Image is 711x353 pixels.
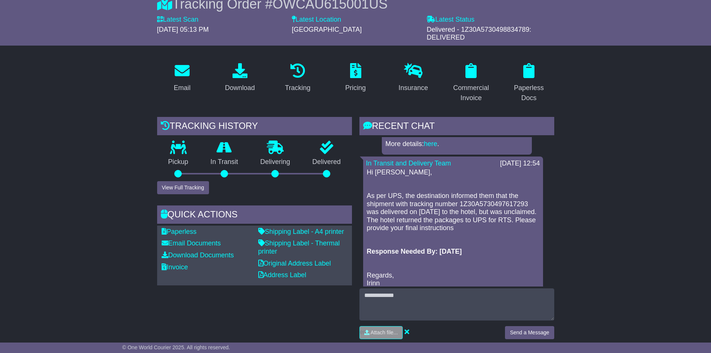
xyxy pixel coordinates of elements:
a: Address Label [258,271,306,279]
p: Regards, Irinn [367,272,539,288]
button: View Full Tracking [157,181,209,194]
div: Tracking history [157,117,352,137]
a: here [424,140,437,148]
a: Paperless Docs [504,61,554,106]
div: Commercial Invoice [451,83,492,103]
a: Insurance [394,61,433,96]
span: [DATE] 05:13 PM [157,26,209,33]
p: Hi [PERSON_NAME], [367,168,539,177]
span: [GEOGRAPHIC_DATA] [292,26,362,33]
a: In Transit and Delivery Team [366,160,451,167]
div: Paperless Docs [509,83,549,103]
a: Pricing [340,61,371,96]
a: Paperless [162,228,197,235]
div: [DATE] 12:54 [500,160,540,168]
a: Email Documents [162,239,221,247]
div: Download [225,83,255,93]
p: Delivering [249,158,302,166]
a: Download [220,61,260,96]
div: Insurance [399,83,428,93]
a: Email [169,61,195,96]
p: As per UPS, the destination informed them that the shipment with tracking number 1Z30A57304976172... [367,192,539,232]
div: RECENT CHAT [359,117,554,137]
a: Invoice [162,263,188,271]
a: Original Address Label [258,260,331,267]
a: Shipping Label - Thermal printer [258,239,340,255]
a: Tracking [280,61,315,96]
a: Commercial Invoice [446,61,496,106]
p: Delivered [301,158,352,166]
span: Delivered - 1Z30A5730498834789: DELIVERED [427,26,531,41]
a: Shipping Label - A4 printer [258,228,344,235]
strong: Response Needed By: [DATE] [367,248,462,255]
div: Quick Actions [157,205,352,226]
span: © One World Courier 2025. All rights reserved. [122,344,230,350]
div: Tracking [285,83,310,93]
label: Latest Status [427,16,474,24]
p: More details: . [386,140,528,148]
div: Pricing [345,83,366,93]
label: Latest Location [292,16,341,24]
div: Email [174,83,190,93]
p: In Transit [199,158,249,166]
p: Pickup [157,158,200,166]
button: Send a Message [505,326,554,339]
a: Download Documents [162,251,234,259]
label: Latest Scan [157,16,199,24]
